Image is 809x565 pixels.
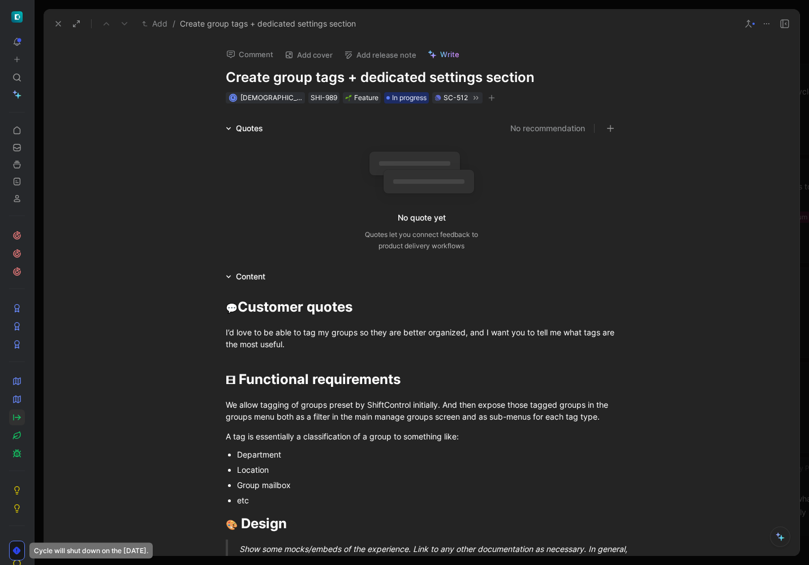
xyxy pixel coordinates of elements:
div: K [230,95,236,101]
button: Comment [221,46,278,62]
div: A tag is essentially a classification of a group to something like: [226,430,617,442]
div: Location [237,464,617,476]
span: Write [440,49,459,59]
button: Write [423,46,464,62]
div: Group mailbox [237,479,617,491]
span: / [173,17,175,31]
span: 💬 [226,303,238,314]
div: Cycle will shut down on the [DATE]. [29,543,153,559]
button: Add [139,17,170,31]
img: 🌱 [345,94,352,101]
div: No quote yet [398,211,446,225]
button: No recommendation [510,122,585,135]
img: ShiftControl [11,11,23,23]
strong: Functional requirements [239,371,401,387]
span: 🎨 [226,519,238,531]
span: 🎞 [226,375,235,386]
div: I’d love to be able to tag my groups so they are better organized, and I want you to tell me what... [226,326,617,350]
h1: Create group tags + dedicated settings section [226,68,617,87]
span: In progress [392,92,427,103]
div: Department [237,448,617,460]
div: etc [237,494,617,506]
button: Add release note [339,47,421,63]
div: In progress [384,92,429,103]
strong: Design [241,515,287,532]
div: We allow tagging of groups preset by ShiftControl initially. And then expose those tagged groups ... [226,399,617,422]
div: SC-512 [444,92,468,103]
div: Feature [345,92,378,103]
span: [DEMOGRAPHIC_DATA][PERSON_NAME] [240,93,371,102]
div: 🌱Feature [343,92,381,103]
strong: Customer quotes [238,299,352,315]
div: Quotes [221,122,268,135]
div: SHI-989 [311,92,337,103]
div: Content [221,270,270,283]
div: Quotes [236,122,263,135]
div: Content [236,270,265,283]
button: ShiftControl [9,9,25,25]
button: Add cover [279,47,338,63]
div: Quotes let you connect feedback to product delivery workflows [365,229,478,252]
span: Create group tags + dedicated settings section [180,17,356,31]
